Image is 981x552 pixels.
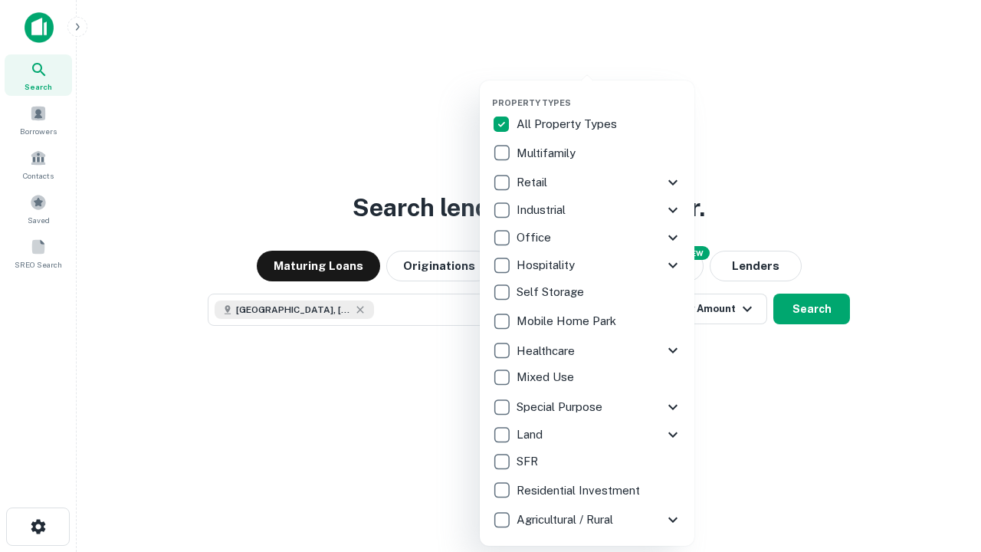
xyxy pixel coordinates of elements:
div: Land [492,421,682,449]
p: Industrial [517,201,569,219]
div: Retail [492,169,682,196]
p: Land [517,426,546,444]
p: Mobile Home Park [517,312,619,330]
div: Special Purpose [492,393,682,421]
iframe: Chat Widget [904,429,981,503]
p: Self Storage [517,283,587,301]
p: Healthcare [517,342,578,360]
div: Agricultural / Rural [492,506,682,534]
p: Hospitality [517,256,578,274]
div: Healthcare [492,337,682,364]
div: Office [492,224,682,251]
p: Mixed Use [517,368,577,386]
p: Special Purpose [517,398,605,416]
p: Residential Investment [517,481,643,500]
div: Hospitality [492,251,682,279]
p: Retail [517,173,550,192]
p: SFR [517,452,541,471]
div: Industrial [492,196,682,224]
p: Multifamily [517,144,579,163]
p: Agricultural / Rural [517,511,616,529]
span: Property Types [492,98,571,107]
p: All Property Types [517,115,620,133]
p: Office [517,228,554,247]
